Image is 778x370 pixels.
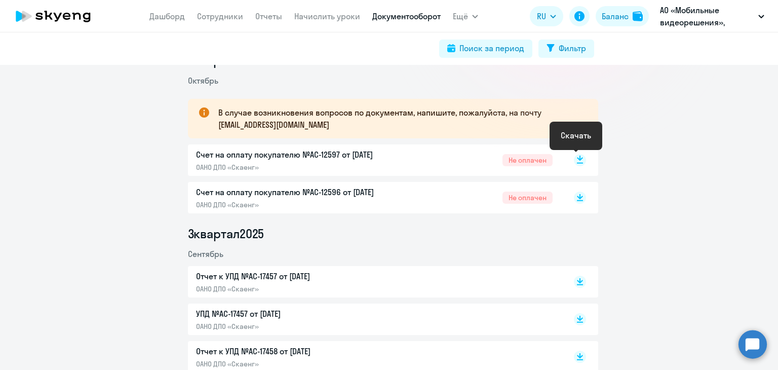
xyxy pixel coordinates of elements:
button: Ещё [453,6,478,26]
p: Отчет к УПД №AC-17457 от [DATE] [196,270,409,282]
li: 3 квартал 2025 [188,226,598,242]
a: Документооборот [372,11,441,21]
p: Счет на оплату покупателю №AC-12596 от [DATE] [196,186,409,198]
button: АО «Мобильные видеорешения», МОБИЛЬНЫЕ ВИДЕОРЕШЕНИЯ, АО [655,4,769,28]
span: Октябрь [188,76,218,86]
button: Балансbalance [596,6,649,26]
a: Отчеты [255,11,282,21]
a: Счет на оплату покупателю №AC-12597 от [DATE]ОАНО ДПО «Скаенг»Не оплачен [196,149,553,172]
p: ОАНО ДПО «Скаенг» [196,284,409,293]
p: ОАНО ДПО «Скаенг» [196,200,409,209]
span: Не оплачен [502,192,553,204]
div: Скачать [561,129,591,141]
a: Отчет к УПД №AC-17458 от [DATE]ОАНО ДПО «Скаенг» [196,345,553,368]
p: Отчет к УПД №AC-17458 от [DATE] [196,345,409,357]
a: Дашборд [149,11,185,21]
a: УПД №AC-17457 от [DATE]ОАНО ДПО «Скаенг» [196,308,553,331]
div: Баланс [602,10,629,22]
img: balance [633,11,643,21]
div: Поиск за период [459,42,524,54]
p: УПД №AC-17457 от [DATE] [196,308,409,320]
button: Поиск за период [439,40,532,58]
span: Сентябрь [188,249,223,259]
span: RU [537,10,546,22]
p: ОАНО ДПО «Скаенг» [196,163,409,172]
a: Сотрудники [197,11,243,21]
a: Счет на оплату покупателю №AC-12596 от [DATE]ОАНО ДПО «Скаенг»Не оплачен [196,186,553,209]
a: Отчет к УПД №AC-17457 от [DATE]ОАНО ДПО «Скаенг» [196,270,553,293]
div: Фильтр [559,42,586,54]
p: В случае возникновения вопросов по документам, напишите, пожалуйста, на почту [EMAIL_ADDRESS][DOM... [218,106,580,131]
a: Начислить уроки [294,11,360,21]
p: Счет на оплату покупателю №AC-12597 от [DATE] [196,149,409,161]
span: Не оплачен [502,154,553,166]
span: Ещё [453,10,468,22]
button: RU [530,6,563,26]
p: АО «Мобильные видеорешения», МОБИЛЬНЫЕ ВИДЕОРЕШЕНИЯ, АО [660,4,754,28]
p: ОАНО ДПО «Скаенг» [196,322,409,331]
button: Фильтр [538,40,594,58]
p: ОАНО ДПО «Скаенг» [196,359,409,368]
